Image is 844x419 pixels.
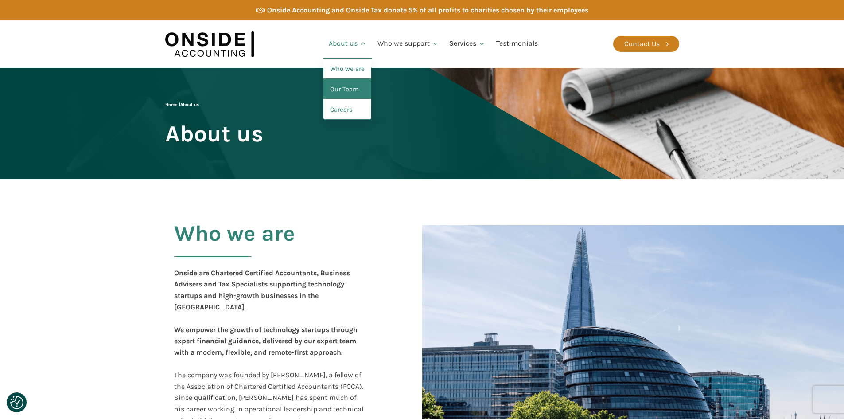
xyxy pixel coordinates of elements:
[174,325,358,345] b: We empower the growth of technology startups through expert financial guidance
[165,102,199,107] span: |
[174,337,356,356] b: , delivered by our expert team with a modern, flexible, and remote-first approach.
[165,121,263,146] span: About us
[174,221,295,267] h2: Who we are
[180,102,199,107] span: About us
[165,27,254,61] img: Onside Accounting
[323,79,371,100] a: Our Team
[10,396,23,409] button: Consent Preferences
[165,102,177,107] a: Home
[372,29,444,59] a: Who we support
[323,100,371,120] a: Careers
[323,59,371,79] a: Who we are
[323,29,372,59] a: About us
[624,38,660,50] div: Contact Us
[10,396,23,409] img: Revisit consent button
[491,29,543,59] a: Testimonials
[444,29,491,59] a: Services
[267,4,588,16] div: Onside Accounting and Onside Tax donate 5% of all profits to charities chosen by their employees
[613,36,679,52] a: Contact Us
[174,269,350,311] b: Onside are Chartered Certified Accountants, Business Advisers and Tax Specialists supporting tech...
